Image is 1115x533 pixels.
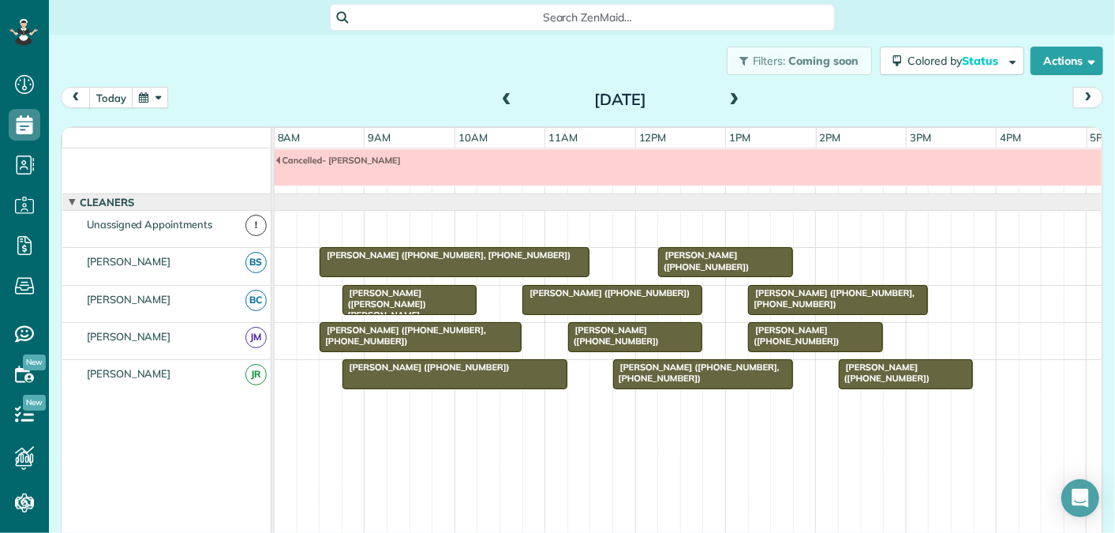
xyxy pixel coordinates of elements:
[84,255,174,268] span: [PERSON_NAME]
[907,131,934,144] span: 3pm
[962,54,1001,68] span: Status
[455,131,491,144] span: 10am
[319,325,486,347] span: [PERSON_NAME] ([PHONE_NUMBER], [PHONE_NUMBER])
[907,54,1004,68] span: Colored by
[319,250,571,261] span: [PERSON_NAME] ([PHONE_NUMBER], [PHONE_NUMBER])
[753,54,786,68] span: Filters:
[275,155,402,166] span: Cancelled- [PERSON_NAME]
[880,47,1024,75] button: Colored byStatus
[245,252,267,273] span: BS
[84,218,215,231] span: Unassigned Appointments
[84,330,174,343] span: [PERSON_NAME]
[726,131,754,144] span: 1pm
[342,362,511,373] span: [PERSON_NAME] ([PHONE_NUMBER])
[84,367,174,380] span: [PERSON_NAME]
[1087,131,1115,144] span: 5pm
[817,131,844,144] span: 2pm
[245,290,267,311] span: BC
[522,91,719,108] h2: [DATE]
[522,287,690,298] span: [PERSON_NAME] ([PHONE_NUMBER])
[365,131,394,144] span: 9am
[84,293,174,306] span: [PERSON_NAME]
[23,355,46,370] span: New
[245,364,267,385] span: JR
[245,327,267,348] span: JM
[788,54,859,68] span: Coming soon
[275,131,304,144] span: 8am
[636,131,670,144] span: 12pm
[342,287,432,343] span: [PERSON_NAME] ([PERSON_NAME]) [PERSON_NAME] ([PHONE_NUMBER], [PHONE_NUMBER])
[245,215,267,236] span: !
[747,325,840,347] span: [PERSON_NAME] ([PHONE_NUMBER])
[1073,87,1103,108] button: next
[23,395,46,411] span: New
[1061,479,1099,517] div: Open Intercom Messenger
[612,362,780,384] span: [PERSON_NAME] ([PHONE_NUMBER], [PHONE_NUMBER])
[657,250,750,272] span: [PERSON_NAME] ([PHONE_NUMBER])
[1031,47,1103,75] button: Actions
[838,362,930,384] span: [PERSON_NAME] ([PHONE_NUMBER])
[545,131,581,144] span: 11am
[61,87,91,108] button: prev
[77,196,137,208] span: Cleaners
[89,87,133,108] button: today
[997,131,1024,144] span: 4pm
[567,325,660,347] span: [PERSON_NAME] ([PHONE_NUMBER])
[747,287,915,310] span: [PERSON_NAME] ([PHONE_NUMBER], [PHONE_NUMBER])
